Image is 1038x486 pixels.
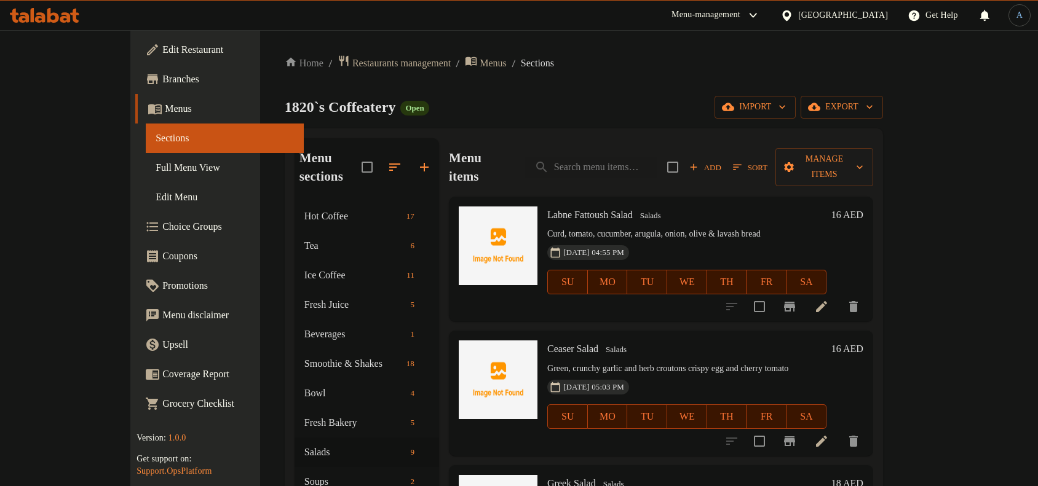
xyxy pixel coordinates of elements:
[747,428,772,454] span: Select to update
[632,273,662,291] span: TU
[798,9,888,22] div: [GEOGRAPHIC_DATA]
[801,96,883,119] button: export
[627,270,667,294] button: TU
[137,454,191,463] span: Get support on:
[405,386,419,401] div: items
[135,65,304,94] a: Branches
[162,42,294,57] span: Edit Restaurant
[135,94,304,123] a: Menus
[304,327,406,342] span: Beverages
[660,154,686,180] span: Select section
[135,330,304,359] a: Upsell
[733,160,767,174] span: Sort
[299,149,362,186] h2: Menu sections
[672,273,702,291] span: WE
[304,209,402,224] span: Hot Coffee
[775,426,804,456] button: Branch-specific-item
[156,190,294,205] span: Edit Menu
[686,158,725,177] span: Add item
[304,297,406,312] span: Fresh Juice
[712,273,742,291] span: TH
[635,209,666,223] span: Salads
[402,211,419,222] span: 17
[465,55,507,71] a: Menus
[810,100,873,115] span: export
[521,56,554,71] span: Sections
[162,219,294,234] span: Choice Groups
[137,433,166,442] span: Version:
[715,96,796,119] button: import
[667,404,707,429] button: WE
[135,300,304,330] a: Menu disclaimer
[162,308,294,323] span: Menu disclaimer
[405,240,419,252] span: 6
[588,270,628,294] button: MO
[405,329,419,340] span: 1
[747,270,786,294] button: FR
[547,210,633,220] span: Labne Fattoush Salad
[405,415,419,430] div: items
[547,404,588,429] button: SU
[627,404,667,429] button: TU
[295,408,439,437] div: Fresh Bakery5
[593,408,623,426] span: MO
[285,99,396,115] span: 1820`s Coffeatery
[405,297,419,312] div: items
[456,56,460,71] li: /
[512,56,516,71] li: /
[839,426,868,456] button: delete
[725,158,775,177] span: Sort items
[168,433,186,442] span: 1.0.0
[304,356,402,371] span: Smoothie & Shakes
[402,358,419,370] span: 18
[547,361,826,377] p: Green, crunchy garlic and herb croutons crispy egg and cherry tomato
[707,270,747,294] button: TH
[632,408,662,426] span: TU
[304,445,406,460] span: Salads
[791,273,822,291] span: SA
[165,101,294,116] span: Menus
[558,382,629,393] span: [DATE] 05:03 PM
[304,238,406,253] span: Tea
[459,206,537,285] img: Labne Fattoush Salad
[295,437,439,467] div: Salads9
[162,278,294,293] span: Promotions
[135,241,304,271] a: Coupons
[162,337,294,352] span: Upsell
[410,152,439,182] button: Add section
[146,123,304,153] a: Sections
[402,209,419,224] div: items
[547,343,598,354] span: Ceaser Salad
[814,299,829,314] a: Edit menu item
[686,158,725,177] button: Add
[588,404,628,429] button: MO
[295,290,439,319] div: Fresh Juice5
[402,356,419,371] div: items
[400,103,429,113] span: Open
[135,359,304,389] a: Coverage Report
[137,466,212,476] a: Support.OpsPlatform
[405,327,419,342] div: items
[553,273,583,291] span: SU
[751,273,782,291] span: FR
[751,408,782,426] span: FR
[328,56,333,71] li: /
[553,408,583,426] span: SU
[295,319,439,349] div: Beverages1
[304,386,406,401] div: Bowl
[156,131,294,146] span: Sections
[449,149,510,186] h2: Menu items
[354,154,380,180] span: Select all sections
[712,408,742,426] span: TH
[775,148,873,186] button: Manage items
[295,202,439,231] div: Hot Coffee17
[295,378,439,408] div: Bowl4
[547,270,588,294] button: SU
[672,8,740,23] div: Menu-management
[156,160,294,175] span: Full Menu View
[831,206,863,224] h6: 16 AED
